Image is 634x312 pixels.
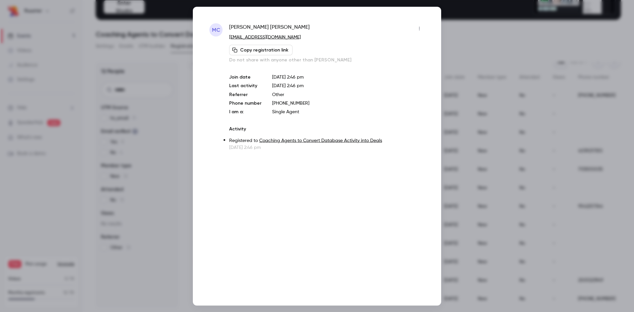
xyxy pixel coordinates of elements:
span: [DATE] 2:46 pm [272,83,304,88]
p: Single Agent [272,108,425,115]
span: [PERSON_NAME] [PERSON_NAME] [229,23,310,34]
p: Phone number [229,100,262,106]
button: Copy registration link [229,45,293,55]
p: Other [272,91,425,98]
p: [DATE] 2:46 pm [272,74,425,80]
p: [DATE] 2:46 pm [229,144,425,151]
p: I am a: [229,108,262,115]
p: Referrer [229,91,262,98]
a: Coaching Agents to Convert Database Activity into Deals [259,138,382,143]
p: Last activity [229,82,262,89]
a: [EMAIL_ADDRESS][DOMAIN_NAME] [229,35,301,39]
p: [PHONE_NUMBER] [272,100,425,106]
p: Do not share with anyone other than [PERSON_NAME] [229,56,425,63]
p: Join date [229,74,262,80]
p: Activity [229,125,425,132]
p: Registered to [229,137,425,144]
span: MC [212,26,220,34]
